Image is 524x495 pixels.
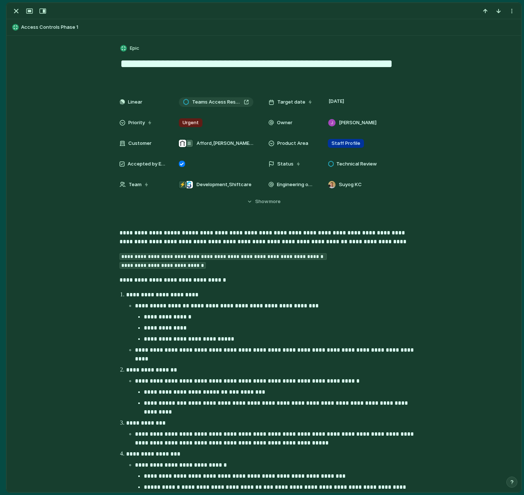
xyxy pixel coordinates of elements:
[339,181,362,188] span: Suyog KC
[336,160,377,168] span: Technical Review
[128,140,152,147] span: Customer
[129,181,142,188] span: Team
[277,119,292,126] span: Owner
[119,195,409,208] button: Showmore
[277,140,308,147] span: Product Area
[10,21,518,33] button: Access Controls Phase 1
[183,119,199,126] span: Urgent
[277,160,294,168] span: Status
[128,98,142,106] span: Linear
[130,45,139,52] span: Epic
[277,181,316,188] span: Engineering owner
[339,119,376,126] span: [PERSON_NAME]
[197,181,251,188] span: Development , Shiftcare
[179,181,186,188] div: ⚡
[21,24,518,31] span: Access Controls Phase 1
[119,43,142,54] button: Epic
[192,98,241,106] span: Teams Access Restriction: Testing & Security Requirements
[197,140,253,147] span: Afford , [PERSON_NAME] Watching
[128,119,145,126] span: Priority
[128,160,167,168] span: Accepted by Engineering
[255,198,268,205] span: Show
[179,97,253,107] a: Teams Access Restriction: Testing & Security Requirements
[269,198,281,205] span: more
[327,97,346,106] span: [DATE]
[332,140,360,147] span: Staff Profile
[277,98,305,106] span: Target date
